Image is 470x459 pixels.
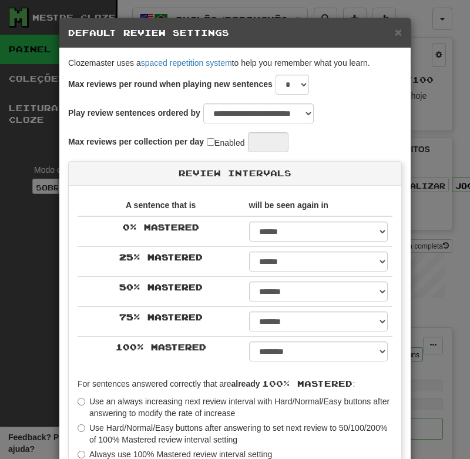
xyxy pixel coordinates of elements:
button: Close [395,26,402,38]
th: A sentence that is [78,195,244,216]
label: 25 % Mastered [119,252,203,263]
label: Play review sentences ordered by [68,107,200,119]
strong: already [231,379,260,388]
input: Use an always increasing next review interval with Hard/Normal/Easy buttons after answering to mo... [78,398,85,406]
a: spaced repetition system [141,58,232,68]
span: × [395,25,402,39]
input: Use Hard/Normal/Easy buttons after answering to set next review to 50/100/200% of 100% Mastered r... [78,424,85,432]
th: will be seen again in [244,195,392,216]
input: Always use 100% Mastered review interval setting [78,451,85,458]
label: Enabled [207,136,244,149]
label: Max reviews per collection per day [68,136,204,148]
label: Use an always increasing next review interval with Hard/Normal/Easy buttons after answering to mo... [78,396,392,419]
label: Max reviews per round when playing new sentences [68,78,273,90]
label: 0 % Mastered [123,222,199,233]
label: 100 % Mastered [116,341,206,353]
div: Review Intervals [69,162,401,186]
label: 75 % Mastered [119,311,203,323]
input: Enabled [207,138,214,146]
label: Use Hard/Normal/Easy buttons after answering to set next review to 50/100/200% of 100% Mastered r... [78,422,392,445]
h5: Default Review Settings [68,27,402,39]
span: 100% Mastered [262,378,352,388]
label: 50 % Mastered [119,282,203,293]
p: For sentences answered correctly that are : [78,378,392,390]
p: Clozemaster uses a to help you remember what you learn. [68,57,402,69]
